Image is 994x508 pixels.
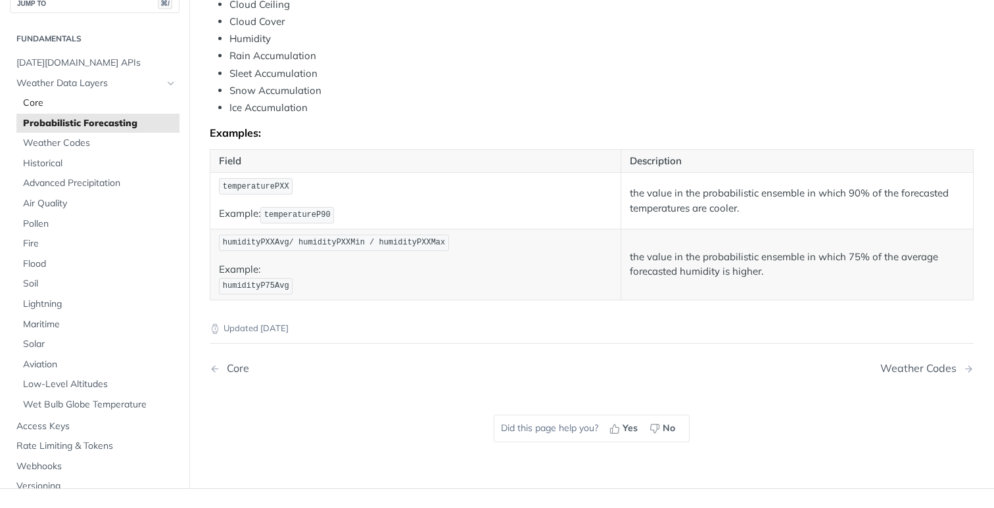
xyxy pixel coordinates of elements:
span: Advanced Precipitation [23,177,176,190]
a: Solar [16,335,179,354]
li: Sleet Accumulation [229,66,974,81]
li: Ice Accumulation [229,101,974,116]
a: Weather Codes [16,133,179,153]
a: Previous Page: Core [210,362,537,375]
span: temperaturePXX [223,182,289,191]
span: Webhooks [16,459,176,473]
span: Rate Limiting & Tokens [16,440,176,453]
a: Weather Data LayersHide subpages for Weather Data Layers [10,73,179,93]
li: Humidity [229,32,974,47]
a: Rate Limiting & Tokens [10,436,179,456]
span: Weather Codes [23,137,176,150]
a: Lightning [16,294,179,314]
a: Air Quality [16,194,179,214]
a: Next Page: Weather Codes [880,362,974,375]
span: humidityPXXAvg/ humidityPXXMin / humidityPXXMax [223,238,445,247]
span: humidityP75Avg [223,281,289,290]
button: Hide subpages for Weather Data Layers [166,78,176,88]
div: Core [220,362,249,375]
span: temperatureP90 [264,210,331,219]
li: Snow Accumulation [229,83,974,99]
a: [DATE][DOMAIN_NAME] APIs [10,53,179,72]
span: Historical [23,156,176,170]
span: Flood [23,257,176,270]
nav: Pagination Controls [210,349,974,388]
a: Access Keys [10,416,179,436]
span: No [663,421,675,435]
p: Example: [219,262,612,296]
span: Weather Data Layers [16,76,162,89]
span: Pollen [23,217,176,230]
span: Core [23,97,176,110]
a: Aviation [16,354,179,374]
span: Low-Level Altitudes [23,378,176,391]
span: Air Quality [23,197,176,210]
span: Solar [23,338,176,351]
p: Updated [DATE] [210,322,974,335]
a: Soil [16,274,179,294]
span: Access Keys [16,419,176,432]
span: [DATE][DOMAIN_NAME] APIs [16,56,176,69]
span: Lightning [23,298,176,311]
div: Did this page help you? [494,415,690,442]
p: the value in the probabilistic ensemble in which 90% of the forecasted temperatures are cooler. [630,186,964,216]
button: Yes [605,419,645,438]
p: Example: [219,206,612,225]
p: the value in the probabilistic ensemble in which 75% of the average forecasted humidity is higher. [630,250,964,279]
div: Examples: [210,126,974,139]
a: Low-Level Altitudes [16,375,179,394]
p: Description [630,154,964,169]
a: Flood [16,254,179,273]
button: No [645,419,682,438]
a: Wet Bulb Globe Temperature [16,395,179,415]
h2: Fundamentals [10,33,179,45]
li: Cloud Cover [229,14,974,30]
span: Soil [23,277,176,290]
a: Webhooks [10,456,179,476]
span: Aviation [23,358,176,371]
span: Maritime [23,317,176,331]
p: Field [219,154,612,169]
a: Maritime [16,314,179,334]
span: Fire [23,237,176,250]
a: Advanced Precipitation [16,173,179,193]
li: Rain Accumulation [229,49,974,64]
a: Fire [16,234,179,254]
a: Pollen [16,214,179,233]
a: Historical [16,153,179,173]
span: Yes [623,421,638,435]
a: Core [16,93,179,113]
span: Wet Bulb Globe Temperature [23,398,176,411]
a: Versioning [10,476,179,496]
span: Probabilistic Forecasting [23,116,176,129]
div: Weather Codes [880,362,963,375]
span: Versioning [16,480,176,493]
a: Probabilistic Forecasting [16,113,179,133]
